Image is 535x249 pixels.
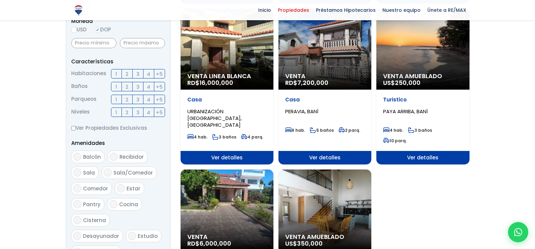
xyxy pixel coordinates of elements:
img: Logo de REMAX [73,4,84,16]
span: Estar [127,185,140,192]
span: 2 [126,70,128,78]
span: Venta Amueblado [383,73,462,80]
input: Pantry [73,200,81,208]
label: Ver Propiedades Exclusivas [71,124,165,132]
span: 4 [147,95,150,104]
span: RD$ [187,79,233,87]
span: 4 [147,83,150,91]
span: US$ [285,239,323,248]
span: 5 baños [310,127,334,133]
label: DOP [95,25,111,34]
span: RD$ [187,239,231,248]
span: Sala/Comedor [113,169,153,176]
a: Venta Amueblado US$250,000 Turistico PAYA ARRIBA, BANÍ 4 hab. 3 baños 10 parq. Ver detalles [376,9,469,164]
span: Cocina [119,201,138,208]
span: 1 [115,70,117,78]
span: Estudio [138,232,158,240]
p: Turistico [383,96,462,103]
span: 2 [126,83,128,91]
span: 3 baños [212,134,236,140]
a: Venta RD$7,200,000 Casa PERAVIA, BANÍ 6 hab. 5 baños 2 parq. Ver detalles [278,9,371,164]
span: +5 [156,95,163,104]
span: 3 baños [408,127,432,133]
span: RD$ [285,79,328,87]
span: Habitaciones [71,69,106,79]
span: Ver detalles [278,151,371,164]
span: 4 hab. [187,134,208,140]
span: 3 [136,95,139,104]
input: Ver Propiedades Exclusivas [71,126,76,130]
p: Características [71,57,165,66]
input: Desayunador [73,232,81,240]
span: Balcón [83,153,101,160]
input: Precio mínimo [71,38,116,48]
span: 3 [136,70,139,78]
span: URBANIZACIÓN [GEOGRAPHIC_DATA], [GEOGRAPHIC_DATA] [187,108,242,128]
span: Recibidor [119,153,144,160]
span: +5 [156,83,163,91]
span: Propiedades [274,5,313,15]
span: 4 [147,108,150,117]
span: 7,200,000 [297,79,328,87]
span: Únete a RE/MAX [424,5,470,15]
span: Venta Amueblado [285,234,365,240]
span: PAYA ARRIBA, BANÍ [383,108,428,115]
span: 3 [136,108,139,117]
span: Ver detalles [181,151,273,164]
span: 350,000 [297,239,323,248]
span: Ver detalles [376,151,469,164]
span: Inicio [255,5,274,15]
input: Sala [73,168,81,177]
span: 250,000 [395,79,421,87]
span: +5 [156,70,163,78]
span: Sala [83,169,95,176]
span: Moneda [71,17,165,25]
input: Comedor [73,184,81,192]
span: Comedor [83,185,108,192]
input: Precio máximo [120,38,165,48]
label: USD [71,25,87,34]
span: 2 [126,108,128,117]
span: 10 parq. [383,138,407,144]
input: Sala/Comedor [104,168,112,177]
p: Casa [285,96,365,103]
span: Niveles [71,107,90,117]
span: Venta [285,73,365,80]
input: USD [71,27,77,33]
span: 6,000,000 [199,239,231,248]
input: Estar [117,184,125,192]
span: 2 [126,95,128,104]
span: 4 [147,70,150,78]
p: Casa [187,96,267,103]
span: +5 [156,108,163,117]
span: 1 [115,95,117,104]
span: Desayunador [83,232,119,240]
input: Cisterna [73,216,81,224]
input: Cocina [109,200,117,208]
span: Venta [187,234,267,240]
input: DOP [95,27,100,33]
span: Venta Linea Blanca [187,73,267,80]
input: Recibidor [110,153,118,161]
span: 1 [115,108,117,117]
span: Parqueos [71,95,97,104]
span: 3 [136,83,139,91]
span: 6 hab. [285,127,305,133]
span: Pantry [83,201,101,208]
span: Cisterna [83,217,106,224]
input: Balcón [73,153,81,161]
span: US$ [383,79,421,87]
span: PERAVIA, BANÍ [285,108,318,115]
span: 16,000,000 [199,79,233,87]
p: Amenidades [71,139,165,147]
span: 4 parq. [241,134,263,140]
span: 4 hab. [383,127,403,133]
span: 1 [115,83,117,91]
span: 2 parq. [339,127,360,133]
span: Baños [71,82,88,91]
span: Préstamos Hipotecarios [313,5,379,15]
span: Nuestro equipo [379,5,424,15]
a: Venta Linea Blanca RD$16,000,000 Casa URBANIZACIÓN [GEOGRAPHIC_DATA], [GEOGRAPHIC_DATA] 4 hab. 3 ... [181,9,273,164]
input: Estudio [128,232,136,240]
